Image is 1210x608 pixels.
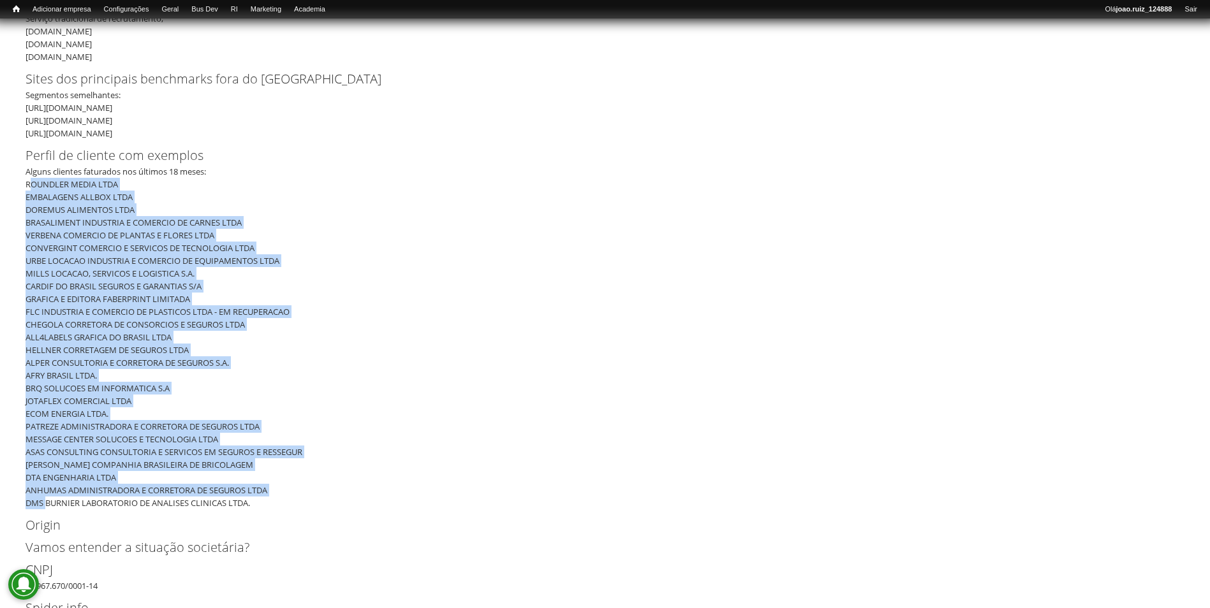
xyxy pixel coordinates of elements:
span: Início [13,4,20,13]
a: Sair [1178,3,1204,16]
a: Olájoao.ruiz_124888 [1098,3,1178,16]
a: RI [225,3,244,16]
div: 22.967.670/0001-14 [26,560,1184,592]
a: Configurações [98,3,156,16]
a: Academia [288,3,332,16]
a: Bus Dev [185,3,225,16]
label: Perfil de cliente com exemplos [26,146,1163,165]
label: CNPJ [26,560,1163,579]
a: Geral [155,3,185,16]
a: Marketing [244,3,288,16]
label: Sites dos principais benchmarks fora do [GEOGRAPHIC_DATA] [26,69,1163,89]
h2: Vamos entender a situação societária? [26,541,1184,554]
div: Alguns clientes faturados nos últimos 18 meses: ROUNDLER MEDIA LTDA EMBALAGENS ALLBOX LTDA DOREMU... [26,165,1176,509]
a: Adicionar empresa [26,3,98,16]
label: Origin [26,516,1163,535]
strong: joao.ruiz_124888 [1116,5,1172,13]
a: Início [6,3,26,15]
div: Segmentos semelhantes: [URL][DOMAIN_NAME] [URL][DOMAIN_NAME] [URL][DOMAIN_NAME] [26,89,1176,140]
